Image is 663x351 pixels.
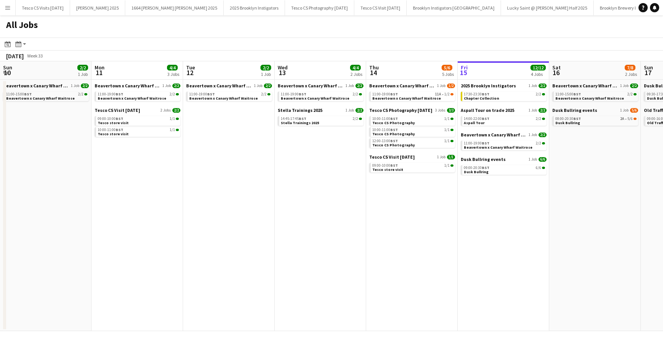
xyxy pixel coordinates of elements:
[3,83,89,103] div: Beavertown x Canary Wharf Waitrose1 Job2/211:00-15:00BST2/2Beavertown x Canary Wharf Waitrose
[542,93,545,95] span: 2/2
[98,96,166,101] span: Beavertown x Canary Wharf Waitrose
[390,163,398,168] span: BST
[450,129,453,131] span: 1/1
[464,166,489,170] span: 09:00-20:30
[98,127,179,136] a: 10:00-11:00BST1/1Tesco store visit
[444,139,450,143] span: 1/1
[461,64,468,71] span: Fri
[185,68,195,77] span: 12
[437,155,445,159] span: 1 Job
[186,83,272,103] div: Beavertown x Canary Wharf Waitrose1 Job2/211:00-19:00BST2/2Beavertown x Canary Wharf Waitrose
[3,64,12,71] span: Sun
[116,116,123,121] span: BST
[552,107,638,113] a: Dusk Bullring events1 Job5/6
[530,65,546,71] span: 12/12
[176,118,179,120] span: 1/1
[372,139,398,143] span: 12:00-13:00
[444,164,450,167] span: 1/1
[461,132,547,138] a: Beavertown x Canary Wharf Waitrose1 Job2/2
[6,92,32,96] span: 11:00-15:00
[299,92,306,97] span: BST
[552,83,619,89] span: Beavertown x Canary Wharf Waitrose
[372,167,403,172] span: Tesco store visit
[461,83,516,89] span: 2025 Brooklyn Instigators
[539,157,547,162] span: 6/6
[95,64,105,71] span: Mon
[372,117,398,121] span: 10:00-11:00
[372,128,398,132] span: 10:00-11:00
[464,92,545,100] a: 17:30-23:30BST2/2Chapter Collection
[98,120,129,125] span: Tesco store visit
[3,83,89,89] a: Beavertown x Canary Wharf Waitrose1 Job2/2
[531,71,545,77] div: 4 Jobs
[278,83,363,107] div: Beavertown x Canary Wharf Waitrose1 Job2/211:00-19:00BST2/2Beavertown x Canary Wharf Waitrose
[278,107,363,113] a: Stella Trainings 20251 Job2/2
[189,92,270,100] a: 11:00-19:00BST2/2Beavertown x Canary Wharf Waitrose
[167,71,179,77] div: 3 Jobs
[447,155,455,159] span: 1/1
[372,164,398,167] span: 09:00-10:00
[261,92,267,96] span: 2/2
[620,108,629,113] span: 1 Job
[162,84,171,88] span: 1 Job
[482,165,489,170] span: BST
[372,127,453,136] a: 10:00-11:00BST1/1Tesco CS Photography
[461,156,547,162] a: Dusk Bullring events1 Job6/6
[186,64,195,71] span: Tue
[442,65,452,71] span: 5/6
[552,64,561,71] span: Sat
[447,108,455,113] span: 3/3
[573,92,581,97] span: BST
[450,164,453,167] span: 1/1
[3,83,69,89] span: Beavertown x Canary Wharf Waitrose
[170,117,175,121] span: 1/1
[447,84,455,88] span: 1/2
[461,156,547,176] div: Dusk Bullring events1 Job6/609:00-20:30BST6/6Dusk Bullring
[442,71,454,77] div: 5 Jobs
[555,117,637,121] div: •
[189,92,215,96] span: 11:00-19:00
[6,52,24,60] div: [DATE]
[461,156,506,162] span: Dusk Bullring events
[267,93,270,95] span: 2/2
[536,92,541,96] span: 2/2
[125,0,224,15] button: 1664 [PERSON_NAME] [PERSON_NAME] 2025
[552,83,638,89] a: Beavertown x Canary Wharf Waitrose1 Job2/2
[278,107,363,127] div: Stella Trainings 20251 Job2/214:45-17:45BST2/2Stella Trainings 2025
[25,53,44,59] span: Week 33
[461,83,547,89] a: 2025 Brooklyn Instigators1 Job2/2
[369,107,455,154] div: Tesco CS Photography [DATE]3 Jobs3/310:00-11:00BST1/1Tesco CS Photography10:00-11:00BST1/1Tesco C...
[464,141,489,145] span: 11:00-19:00
[529,157,537,162] span: 1 Job
[116,127,123,132] span: BST
[189,96,258,101] span: Beavertown x Canary Wharf Waitrose
[390,138,398,143] span: BST
[464,165,545,174] a: 09:00-20:30BST6/6Dusk Bullring
[350,71,362,77] div: 2 Jobs
[78,92,83,96] span: 2/2
[627,117,633,121] span: 5/6
[542,142,545,144] span: 2/2
[172,84,180,88] span: 2/2
[539,108,547,113] span: 2/2
[281,92,306,96] span: 11:00-19:00
[461,107,547,132] div: Aspall Tour on trade 20251 Job2/214:00-22:00BST2/2Aspall Tour
[444,128,450,132] span: 1/1
[555,116,637,125] a: 08:00-20:30BST2A•5/6Dusk Bullring
[278,83,344,89] span: Beavertown x Canary Wharf Waitrose
[6,92,87,100] a: 11:00-15:00BST2/2Beavertown x Canary Wharf Waitrose
[6,96,75,101] span: Beavertown x Canary Wharf Waitrose
[95,107,180,113] a: Tesco CS Visit [DATE]2 Jobs2/2
[542,118,545,120] span: 2/2
[482,92,489,97] span: BST
[444,92,450,96] span: 1/2
[464,92,489,96] span: 17:30-23:30
[95,107,180,138] div: Tesco CS Visit [DATE]2 Jobs2/209:00-10:00BST1/1Tesco store visit10:00-11:00BST1/1Tesco store visit
[450,118,453,120] span: 1/1
[369,83,455,89] a: Beavertown x Canary Wharf Waitrose1 Job1/2
[16,0,70,15] button: Tesco CS Visits [DATE]
[207,92,215,97] span: BST
[264,84,272,88] span: 2/2
[353,92,358,96] span: 2/2
[435,92,441,96] span: 11A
